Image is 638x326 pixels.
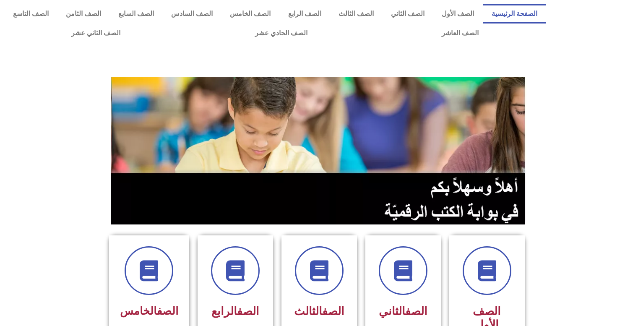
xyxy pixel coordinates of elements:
span: الثاني [379,305,427,318]
a: الصف التاسع [4,4,57,23]
a: الصف الحادي عشر [187,23,374,43]
a: الصف الخامس [221,4,279,23]
a: الصف الثاني عشر [4,23,187,43]
a: الصف [322,305,344,318]
a: الصف [237,305,259,318]
a: الصف السابع [109,4,162,23]
a: الصف [405,305,427,318]
span: الخامس [120,305,178,317]
a: الصفحة الرئيسية [483,4,546,23]
a: الصف الأول [433,4,483,23]
a: الصف الثاني [382,4,433,23]
a: الصف العاشر [375,23,546,43]
a: الصف الرابع [279,4,330,23]
span: الرابع [211,305,259,318]
a: الصف الثامن [57,4,109,23]
a: الصف [157,305,178,317]
a: الصف السادس [163,4,221,23]
span: الثالث [294,305,344,318]
a: الصف الثالث [330,4,382,23]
